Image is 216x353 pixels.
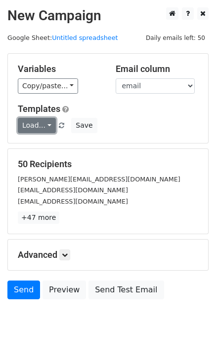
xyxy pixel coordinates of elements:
[18,186,128,194] small: [EMAIL_ADDRESS][DOMAIN_NAME]
[142,33,209,43] span: Daily emails left: 50
[18,64,101,74] h5: Variables
[7,7,209,24] h2: New Campaign
[43,281,86,299] a: Preview
[18,78,78,94] a: Copy/paste...
[88,281,164,299] a: Send Test Email
[18,212,59,224] a: +47 more
[7,281,40,299] a: Send
[71,118,97,133] button: Save
[18,159,198,170] h5: 50 Recipients
[167,306,216,353] iframe: Chat Widget
[18,198,128,205] small: [EMAIL_ADDRESS][DOMAIN_NAME]
[18,118,56,133] a: Load...
[7,34,118,41] small: Google Sheet:
[18,104,60,114] a: Templates
[142,34,209,41] a: Daily emails left: 50
[18,176,180,183] small: [PERSON_NAME][EMAIL_ADDRESS][DOMAIN_NAME]
[18,249,198,260] h5: Advanced
[52,34,118,41] a: Untitled spreadsheet
[116,64,199,74] h5: Email column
